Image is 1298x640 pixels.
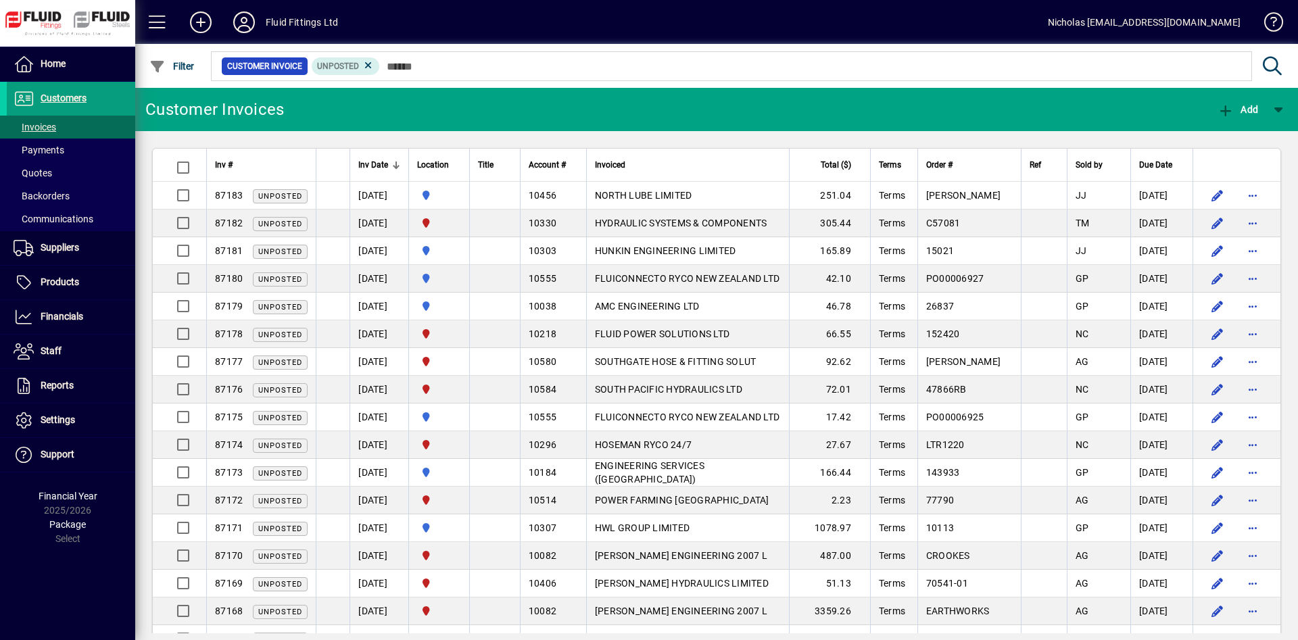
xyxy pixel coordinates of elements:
[7,335,135,368] a: Staff
[1242,600,1264,622] button: More options
[7,207,135,230] a: Communications
[350,182,408,210] td: [DATE]
[1130,431,1193,459] td: [DATE]
[595,606,767,616] span: [PERSON_NAME] ENGINEERING 2007 L
[926,245,954,256] span: 15021
[789,237,870,265] td: 165.89
[1130,293,1193,320] td: [DATE]
[789,320,870,348] td: 66.55
[417,326,461,341] span: FLUID FITTINGS CHRISTCHURCH
[1030,157,1041,172] span: Ref
[146,54,198,78] button: Filter
[879,157,901,172] span: Terms
[1214,97,1261,122] button: Add
[529,356,556,367] span: 10580
[926,157,1013,172] div: Order #
[258,552,302,561] span: Unposted
[529,157,578,172] div: Account #
[258,441,302,450] span: Unposted
[789,348,870,376] td: 92.62
[926,218,961,228] span: C57081
[926,495,954,506] span: 77790
[1130,237,1193,265] td: [DATE]
[41,380,74,391] span: Reports
[215,273,243,284] span: 87180
[215,301,243,312] span: 87179
[1207,268,1228,289] button: Edit
[266,11,338,33] div: Fluid Fittings Ltd
[41,449,74,460] span: Support
[1076,301,1089,312] span: GP
[821,157,851,172] span: Total ($)
[215,606,243,616] span: 87168
[258,386,302,395] span: Unposted
[358,157,400,172] div: Inv Date
[1076,439,1089,450] span: NC
[529,301,556,312] span: 10038
[215,522,243,533] span: 87171
[1076,550,1089,561] span: AG
[595,412,779,422] span: FLUICONNECTO RYCO NEW ZEALAND LTD
[595,439,692,450] span: HOSEMAN RYCO 24/7
[1076,356,1089,367] span: AG
[879,356,905,367] span: Terms
[879,439,905,450] span: Terms
[1076,495,1089,506] span: AG
[215,190,243,201] span: 87183
[258,275,302,284] span: Unposted
[14,145,64,155] span: Payments
[258,192,302,201] span: Unposted
[926,301,954,312] span: 26837
[789,514,870,542] td: 1078.97
[7,266,135,299] a: Products
[149,61,195,72] span: Filter
[595,578,769,589] span: [PERSON_NAME] HYDRAULICS LIMITED
[417,410,461,424] span: AUCKLAND
[595,245,736,256] span: HUNKIN ENGINEERING LIMITED
[1076,522,1089,533] span: GP
[417,382,461,397] span: FLUID FITTINGS CHRISTCHURCH
[350,376,408,403] td: [DATE]
[215,157,233,172] span: Inv #
[1048,11,1241,33] div: Nicholas [EMAIL_ADDRESS][DOMAIN_NAME]
[789,376,870,403] td: 72.01
[258,497,302,506] span: Unposted
[350,597,408,625] td: [DATE]
[1242,489,1264,511] button: More options
[258,524,302,533] span: Unposted
[7,369,135,403] a: Reports
[1076,273,1089,284] span: GP
[926,328,960,339] span: 152420
[417,299,461,314] span: AUCKLAND
[529,578,556,589] span: 10406
[926,273,984,284] span: PO00006927
[789,487,870,514] td: 2.23
[317,61,359,71] span: Unposted
[215,245,243,256] span: 87181
[879,328,905,339] span: Terms
[1130,570,1193,597] td: [DATE]
[529,606,556,616] span: 10082
[350,487,408,514] td: [DATE]
[417,520,461,535] span: AUCKLAND
[417,157,461,172] div: Location
[529,550,556,561] span: 10082
[1076,467,1089,478] span: GP
[595,157,625,172] span: Invoiced
[789,542,870,570] td: 487.00
[926,550,970,561] span: CROOKES
[789,459,870,487] td: 166.44
[7,116,135,139] a: Invoices
[595,460,704,485] span: ENGINEERING SERVICES ([GEOGRAPHIC_DATA])
[1207,184,1228,206] button: Edit
[926,356,1001,367] span: [PERSON_NAME]
[258,469,302,478] span: Unposted
[1242,295,1264,317] button: More options
[879,190,905,201] span: Terms
[258,358,302,367] span: Unposted
[879,578,905,589] span: Terms
[595,356,756,367] span: SOUTHGATE HOSE & FITTING SOLUT
[227,59,302,73] span: Customer Invoice
[258,247,302,256] span: Unposted
[39,491,97,501] span: Financial Year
